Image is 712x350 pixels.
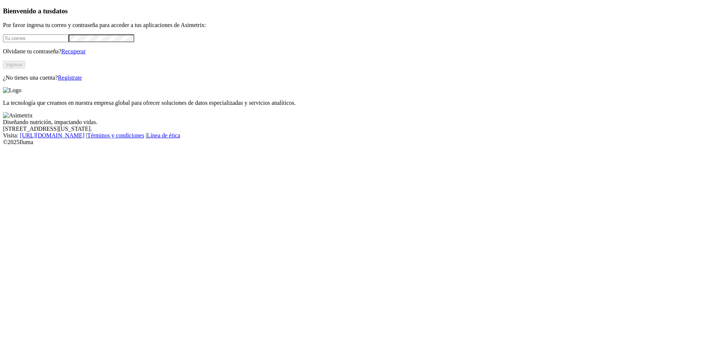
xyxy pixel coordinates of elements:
[61,48,86,54] a: Recuperar
[3,7,709,15] h3: Bienvenido a tus
[3,87,22,94] img: Logo
[3,48,709,55] p: Olvidaste tu contraseña?
[58,74,82,81] a: Regístrate
[3,139,709,146] div: © 2025 Iluma
[3,119,709,126] div: Diseñando nutrición, impactando vidas.
[52,7,68,15] span: datos
[3,100,709,106] p: La tecnología que creamos en nuestra empresa global para ofrecer soluciones de datos especializad...
[147,132,180,139] a: Línea de ética
[3,22,709,29] p: Por favor ingresa tu correo y contraseña para acceder a tus aplicaciones de Asimetrix:
[3,34,69,42] input: Tu correo
[3,132,709,139] div: Visita : | |
[3,74,709,81] p: ¿No tienes una cuenta?
[20,132,85,139] a: [URL][DOMAIN_NAME]
[3,126,709,132] div: [STREET_ADDRESS][US_STATE].
[87,132,144,139] a: Términos y condiciones
[3,61,25,69] button: Ingresa
[3,112,33,119] img: Asimetrix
